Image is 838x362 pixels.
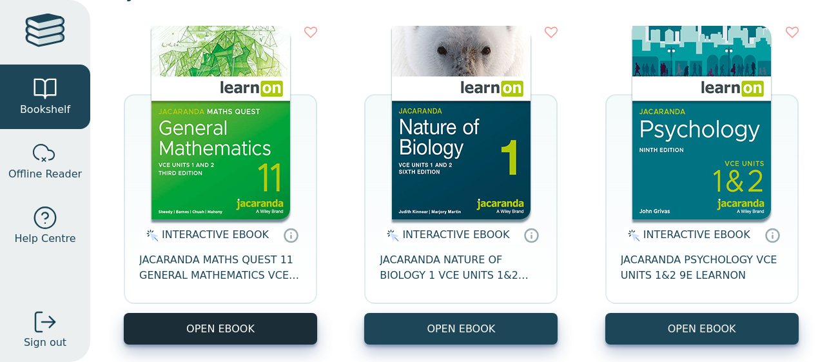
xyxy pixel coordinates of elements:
img: interactive.svg [142,228,159,243]
span: INTERACTIVE EBOOK [162,228,269,241]
span: INTERACTIVE EBOOK [402,228,509,241]
button: OPEN EBOOK [605,313,799,345]
a: Interactive eBooks are accessed online via the publisher’s portal. They contain interactive resou... [765,227,780,243]
span: JACARANDA PSYCHOLOGY VCE UNITS 1&2 9E LEARNON [621,252,783,283]
img: f7b900ab-df9f-4510-98da-0629c5cbb4fd.jpg [151,26,290,219]
a: Interactive eBooks are accessed online via the publisher’s portal. They contain interactive resou... [283,227,298,243]
img: interactive.svg [383,228,399,243]
button: OPEN EBOOK [364,313,558,345]
span: JACARANDA MATHS QUEST 11 GENERAL MATHEMATICS VCE UNITS 1&2 3E LEARNON [139,252,302,283]
span: INTERACTIVE EBOOK [643,228,750,241]
span: Bookshelf [20,102,70,117]
a: Interactive eBooks are accessed online via the publisher’s portal. They contain interactive resou... [523,227,539,243]
span: Offline Reader [8,166,82,182]
button: OPEN EBOOK [124,313,317,345]
span: JACARANDA NATURE OF BIOLOGY 1 VCE UNITS 1&2 LEARNON 6E (INCL STUDYON) EBOOK [380,252,542,283]
span: Sign out [24,335,66,350]
img: interactive.svg [624,228,640,243]
img: 5dbb8fc4-eac2-4bdb-8cd5-a7394438c953.jpg [632,26,771,219]
img: bac72b22-5188-ea11-a992-0272d098c78b.jpg [392,26,531,219]
span: Help Centre [14,231,75,246]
